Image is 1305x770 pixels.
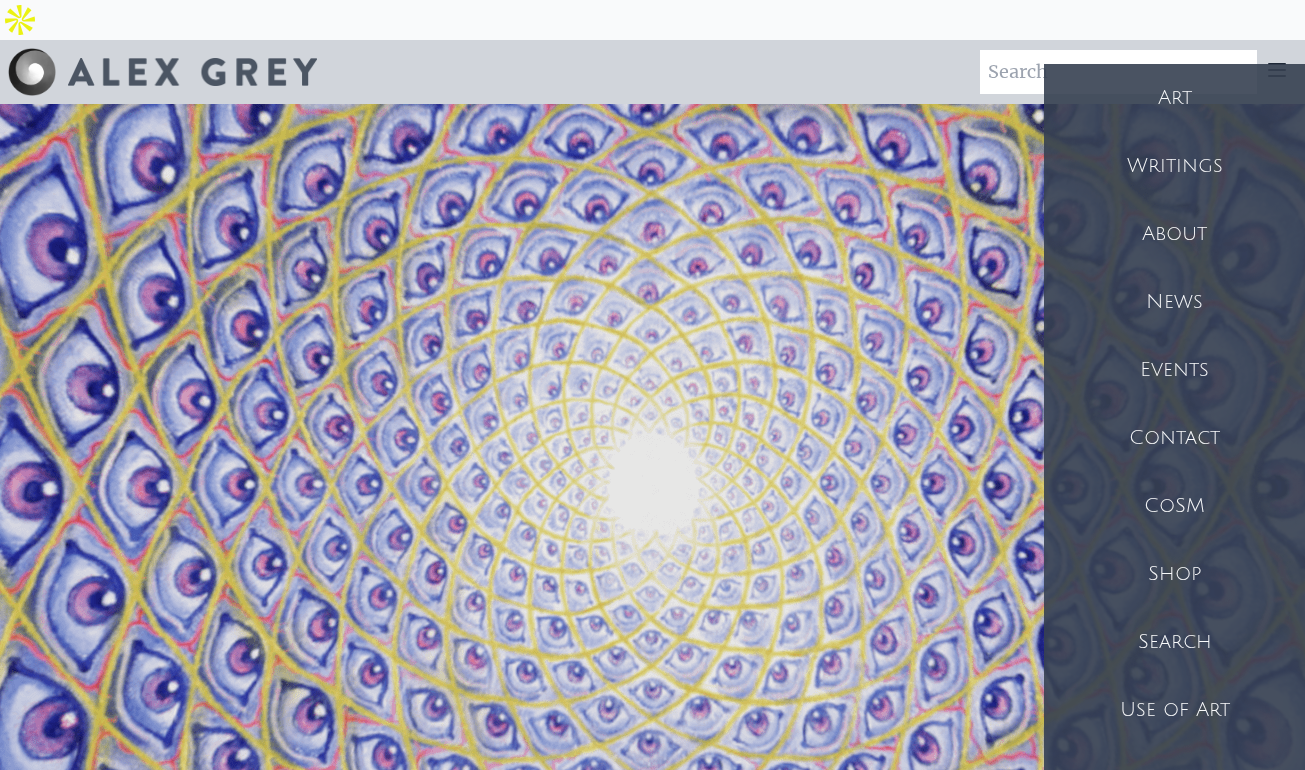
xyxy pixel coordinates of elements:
a: Shop [1044,540,1305,608]
a: News [1044,268,1305,336]
input: Search [980,50,1257,94]
a: Search [1044,608,1305,676]
a: Use of Art [1044,676,1305,744]
a: Events [1044,336,1305,404]
a: CoSM [1044,472,1305,540]
a: Contact [1044,404,1305,472]
a: Writings [1044,132,1305,200]
a: About [1044,200,1305,268]
a: Art [1044,64,1305,132]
